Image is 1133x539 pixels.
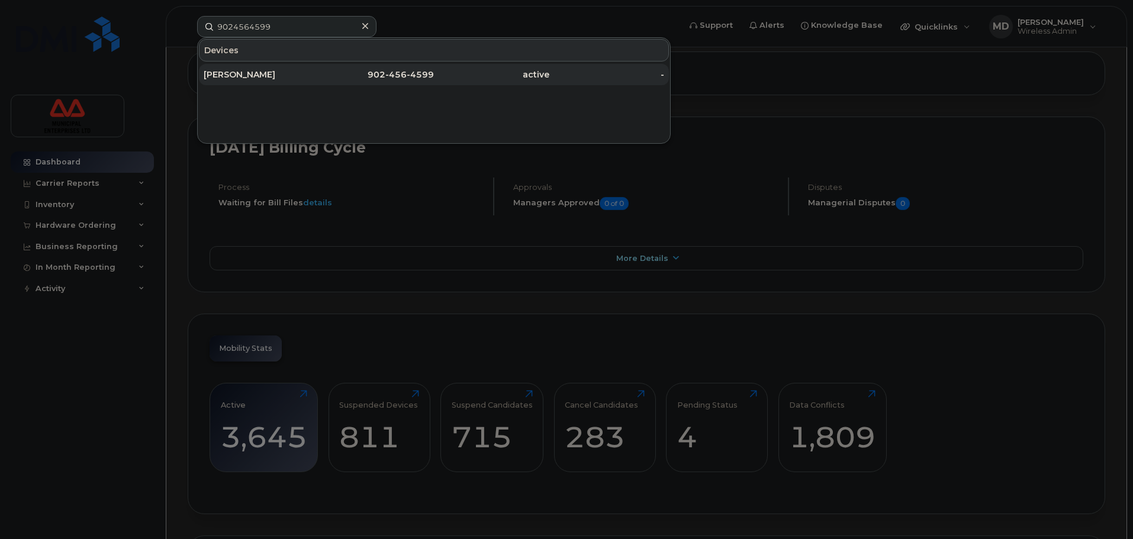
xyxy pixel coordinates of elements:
span: 4599 [410,69,434,80]
a: [PERSON_NAME]902-456-4599active- [199,64,669,85]
div: - - [319,69,434,80]
div: active [434,69,549,80]
span: 902 [368,69,385,80]
input: Find something... [197,16,376,37]
div: [PERSON_NAME] [204,69,319,80]
div: Devices [199,39,669,62]
div: - [549,69,665,80]
span: 456 [389,69,407,80]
